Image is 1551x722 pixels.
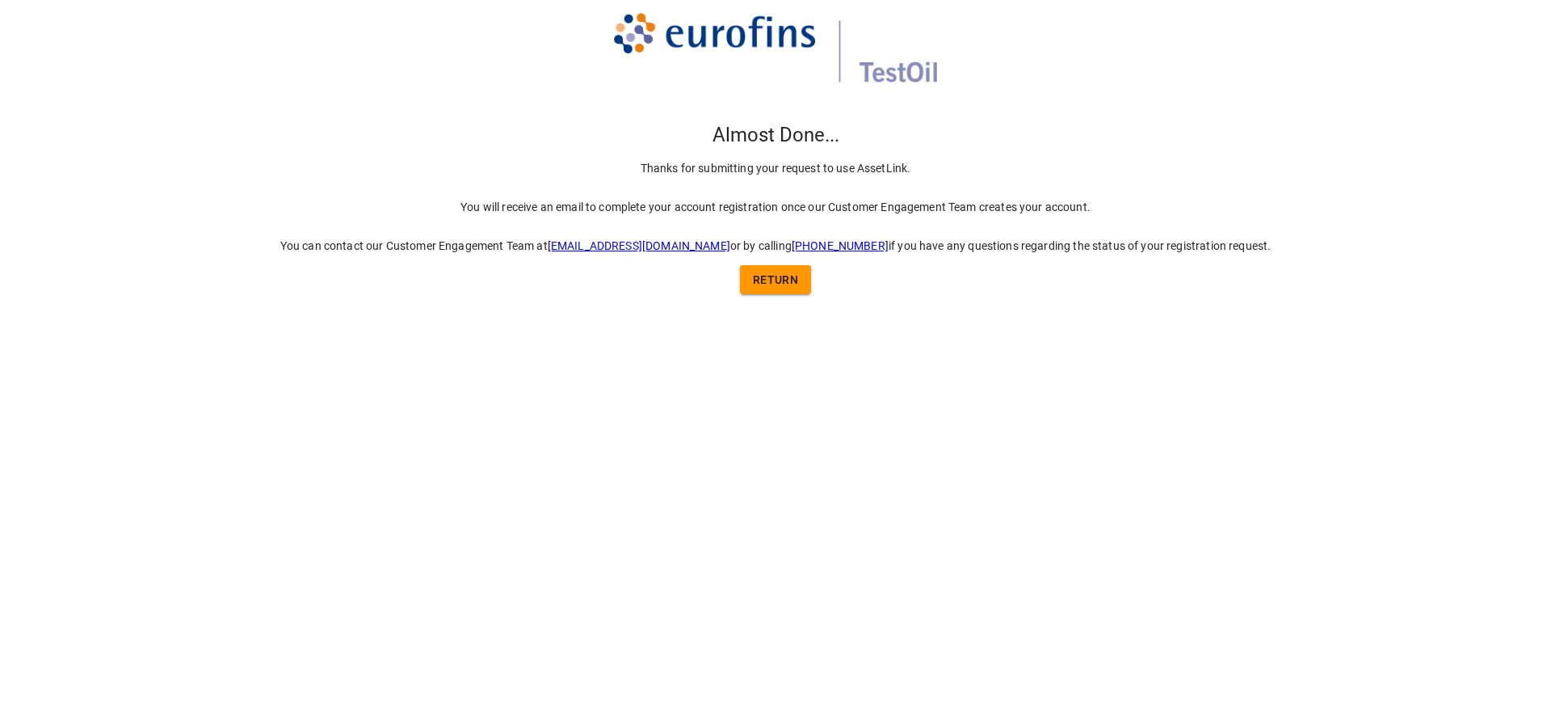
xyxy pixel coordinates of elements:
[614,13,937,123] img: Eurofins TestOil Logo
[740,265,811,295] button: return
[641,160,911,176] p: Thanks for submitting your request to use AssetLink.
[712,123,839,149] h1: Almost Done...
[280,238,1271,254] p: You can contact our Customer Engagement Team at or by calling if you have any questions regarding...
[753,270,798,290] span: return
[460,199,1091,215] p: You will receive an email to complete your account registration once our Customer Engagement Team...
[548,239,730,252] a: [EMAIL_ADDRESS][DOMAIN_NAME]
[792,239,889,252] a: [PHONE_NUMBER]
